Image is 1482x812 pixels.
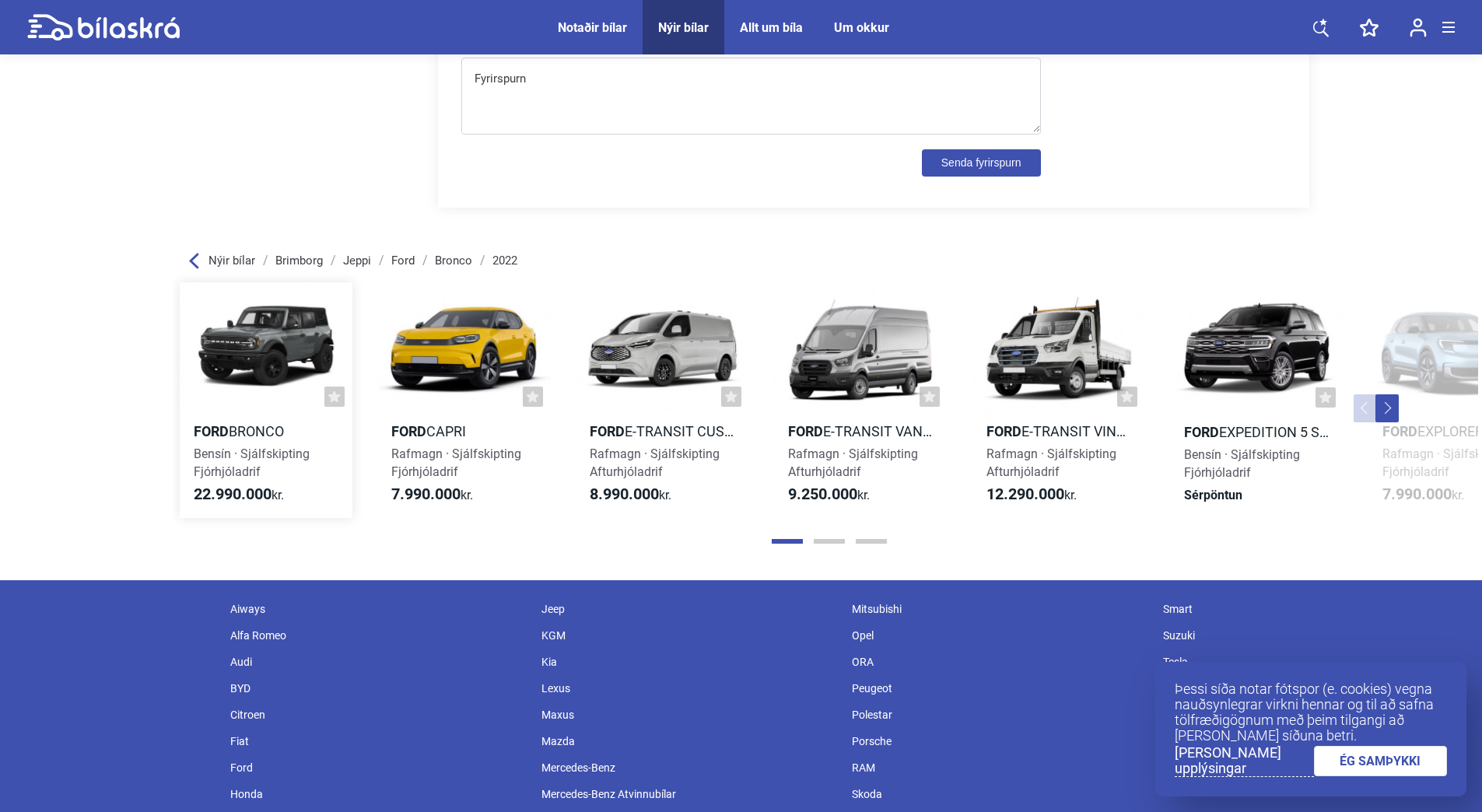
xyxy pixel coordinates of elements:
div: Peugeot [844,675,1155,702]
b: Ford [391,423,426,439]
span: kr. [194,485,284,504]
div: Polestar [844,702,1155,728]
a: FordE-Transit vinnuflokkabíll 425 L3H1Rafmagn · SjálfskiptingAfturhjóladrif12.290.000kr. [972,282,1146,518]
button: Page 2 [814,539,845,544]
a: 2022 [492,254,517,267]
div: Fiat [222,728,534,754]
a: Um okkur [834,20,889,35]
b: 7.990.000 [391,485,461,503]
span: kr. [391,485,473,504]
span: Nýir bílar [208,254,255,268]
b: Ford [1184,424,1219,440]
button: Senda fyrirspurn [922,149,1041,177]
div: Kia [534,649,845,675]
span: Rafmagn · Sjálfskipting Fjórhjóladrif [391,446,521,479]
span: kr. [590,485,671,504]
div: Smart [1155,596,1466,622]
div: Citroen [222,702,534,728]
div: Tesla [1155,649,1466,675]
div: Skoda [844,781,1155,807]
b: 22.990.000 [194,485,272,503]
a: Forde-Transit Van 350 L2H2Rafmagn · SjálfskiptingAfturhjóladrif9.250.000kr. [774,282,948,518]
h2: e-Transit Van 350 L2H2 [774,422,948,440]
b: Ford [788,423,823,439]
a: Forde-Transit Custom 320 L1H1Rafmagn · SjálfskiptingAfturhjóladrif8.990.000kr. [576,282,749,518]
a: Bronco [435,254,472,267]
div: BYD [222,675,534,702]
div: Lexus [534,675,845,702]
span: kr. [986,485,1077,504]
a: FordBroncoBensín · SjálfskiptingFjórhjóladrif22.990.000kr. [180,282,353,518]
a: [PERSON_NAME] upplýsingar [1175,745,1314,777]
b: 7.990.000 [1382,485,1452,503]
h2: Expedition 5 sæta [1170,423,1344,441]
b: Ford [1382,423,1417,439]
div: Porsche [844,728,1155,754]
div: Audi [222,649,534,675]
div: Suzuki [1155,622,1466,649]
span: Bensín · Sjálfskipting Fjórhjóladrif [1184,447,1300,480]
a: ÉG SAMÞYKKI [1314,746,1448,776]
a: Notaðir bílar [558,20,627,35]
div: Maxus [534,702,845,728]
div: Mercedes-Benz Atvinnubílar [534,781,845,807]
a: Allt um bíla [740,20,803,35]
a: Ford [391,254,415,267]
button: Next [1375,394,1399,422]
h2: E-Transit vinnuflokkabíll 425 L3H1 [972,422,1146,440]
div: Mitsubishi [844,596,1155,622]
div: RAM [844,754,1155,781]
h2: Capri [377,422,551,440]
div: Opel [844,622,1155,649]
span: kr. [788,485,870,504]
a: Nýir bílar [658,20,709,35]
a: Brimborg [275,254,323,267]
span: Rafmagn · Sjálfskipting Afturhjóladrif [590,446,720,479]
b: Ford [590,423,625,439]
span: Rafmagn · Sjálfskipting Afturhjóladrif [788,446,918,479]
div: ORA [844,649,1155,675]
button: Previous [1354,394,1377,422]
b: 9.250.000 [788,485,857,503]
div: Mazda [534,728,845,754]
b: 8.990.000 [590,485,659,503]
span: Rafmagn · Sjálfskipting Afturhjóladrif [986,446,1116,479]
div: Alfa Romeo [222,622,534,649]
div: Aiways [222,596,534,622]
b: Ford [194,423,229,439]
p: Þessi síða notar fótspor (e. cookies) vegna nauðsynlegrar virkni hennar og til að safna tölfræðig... [1175,681,1447,744]
a: FordExpedition 5 sætaBensín · SjálfskiptingFjórhjóladrifSérpöntun [1170,282,1344,518]
a: FordCapriRafmagn · SjálfskiptingFjórhjóladrif7.990.000kr. [377,282,551,518]
h2: Bronco [180,422,353,440]
div: Mercedes-Benz [534,754,845,781]
div: Honda [222,781,534,807]
b: 12.290.000 [986,485,1064,503]
div: Sérpöntun [1170,486,1344,504]
span: kr. [1382,485,1464,504]
h2: e-Transit Custom 320 L1H1 [576,422,749,440]
button: Page 3 [856,539,887,544]
img: user-login.svg [1410,18,1427,37]
div: Jeep [534,596,845,622]
div: KGM [534,622,845,649]
a: Jeppi [343,254,371,267]
span: Bensín · Sjálfskipting Fjórhjóladrif [194,446,310,479]
button: Page 1 [772,539,803,544]
b: Ford [986,423,1021,439]
div: Ford [222,754,534,781]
